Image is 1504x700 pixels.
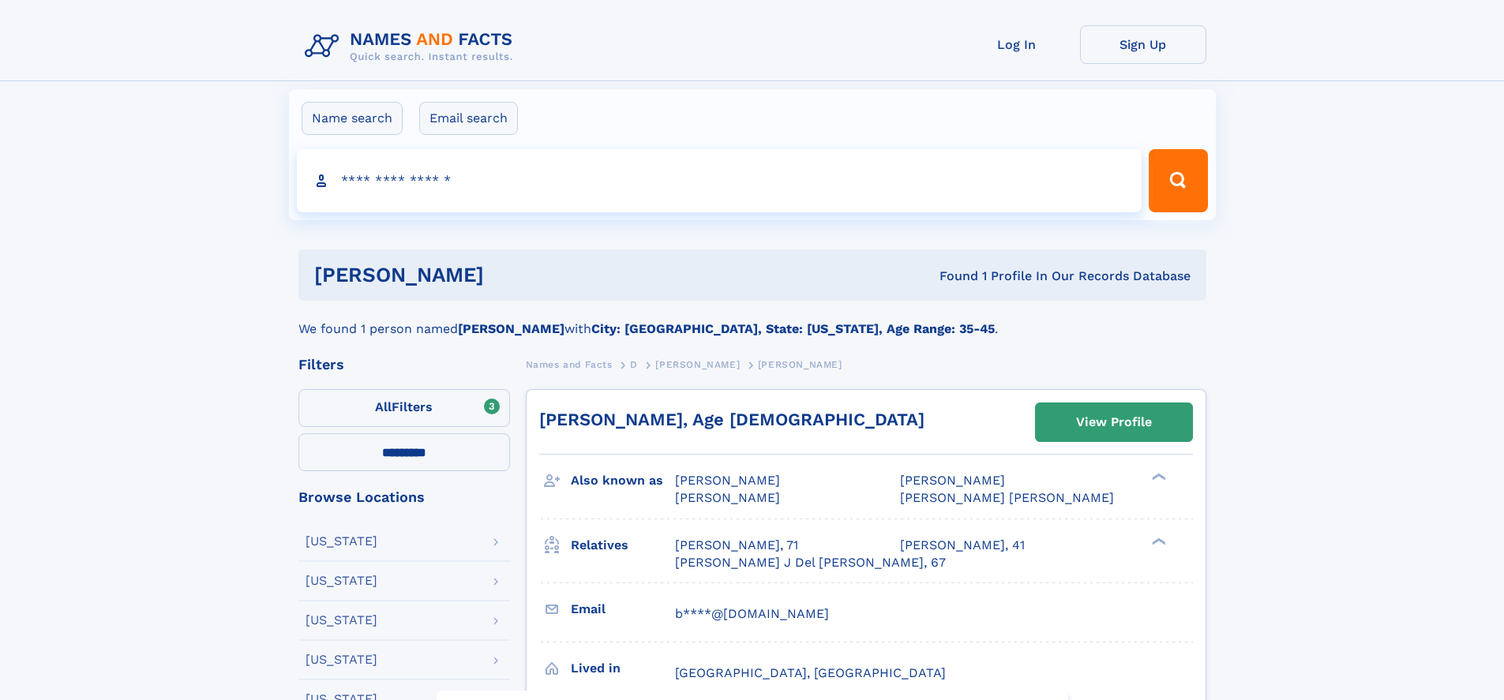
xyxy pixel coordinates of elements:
img: Logo Names and Facts [298,25,526,68]
div: [US_STATE] [306,535,377,548]
div: View Profile [1076,404,1152,440]
span: D [630,359,638,370]
div: Browse Locations [298,490,510,504]
label: Email search [419,102,518,135]
input: search input [297,149,1142,212]
h3: Also known as [571,467,675,494]
span: [GEOGRAPHIC_DATA], [GEOGRAPHIC_DATA] [675,665,946,680]
div: [US_STATE] [306,575,377,587]
span: [PERSON_NAME] [758,359,842,370]
span: [PERSON_NAME] [655,359,740,370]
label: Name search [302,102,403,135]
b: City: [GEOGRAPHIC_DATA], State: [US_STATE], Age Range: 35-45 [591,321,995,336]
div: Filters [298,357,510,372]
a: View Profile [1036,403,1192,441]
span: [PERSON_NAME] [PERSON_NAME] [900,490,1114,505]
span: [PERSON_NAME] [675,473,780,488]
a: [PERSON_NAME], Age [DEMOGRAPHIC_DATA] [539,410,925,429]
b: [PERSON_NAME] [458,321,564,336]
button: Search Button [1149,149,1207,212]
a: [PERSON_NAME], 41 [900,537,1025,554]
h3: Relatives [571,532,675,559]
a: [PERSON_NAME], 71 [675,537,798,554]
label: Filters [298,389,510,427]
span: [PERSON_NAME] [900,473,1005,488]
div: [US_STATE] [306,614,377,627]
span: All [375,399,392,414]
div: [US_STATE] [306,653,377,666]
a: D [630,354,638,374]
h1: [PERSON_NAME] [314,265,712,285]
div: ❯ [1148,536,1167,546]
span: [PERSON_NAME] [675,490,780,505]
a: Sign Up [1080,25,1206,64]
div: ❯ [1148,472,1167,482]
a: [PERSON_NAME] [655,354,740,374]
h3: Lived in [571,655,675,682]
a: Names and Facts [526,354,613,374]
h3: Email [571,596,675,623]
a: Log In [954,25,1080,64]
div: Found 1 Profile In Our Records Database [711,268,1191,285]
a: [PERSON_NAME] J Del [PERSON_NAME], 67 [675,554,946,571]
div: We found 1 person named with . [298,301,1206,339]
